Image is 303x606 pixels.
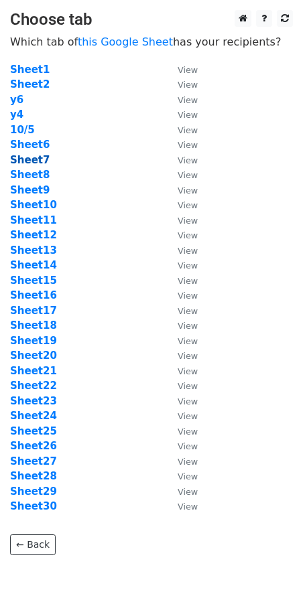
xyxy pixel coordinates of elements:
[178,336,198,346] small: View
[10,124,35,136] a: 10/5
[10,108,23,121] a: y4
[178,351,198,361] small: View
[164,275,198,287] a: View
[10,275,57,287] a: Sheet15
[164,319,198,331] a: View
[178,411,198,421] small: View
[10,335,57,347] a: Sheet19
[178,502,198,512] small: View
[164,335,198,347] a: View
[164,365,198,377] a: View
[164,169,198,181] a: View
[164,289,198,301] a: View
[10,305,57,317] a: Sheet17
[164,139,198,151] a: View
[10,485,57,498] a: Sheet29
[10,139,50,151] a: Sheet6
[164,154,198,166] a: View
[164,380,198,392] a: View
[10,500,57,512] strong: Sheet30
[164,199,198,211] a: View
[10,229,57,241] a: Sheet12
[10,214,57,226] a: Sheet11
[10,154,50,166] strong: Sheet7
[164,78,198,90] a: View
[164,500,198,512] a: View
[10,470,57,482] a: Sheet28
[164,108,198,121] a: View
[178,291,198,301] small: View
[178,155,198,165] small: View
[10,425,57,437] a: Sheet25
[10,350,57,362] a: Sheet20
[178,65,198,75] small: View
[178,80,198,90] small: View
[178,246,198,256] small: View
[10,184,50,196] a: Sheet9
[10,319,57,331] a: Sheet18
[10,380,57,392] a: Sheet22
[178,366,198,376] small: View
[10,440,57,452] a: Sheet26
[10,365,57,377] a: Sheet21
[10,289,57,301] a: Sheet16
[164,425,198,437] a: View
[78,35,173,48] a: this Google Sheet
[10,35,293,49] p: Which tab of has your recipients?
[10,64,50,76] a: Sheet1
[178,110,198,120] small: View
[178,260,198,271] small: View
[164,305,198,317] a: View
[10,455,57,467] a: Sheet27
[164,229,198,241] a: View
[164,410,198,422] a: View
[10,10,293,29] h3: Choose tab
[178,216,198,226] small: View
[178,95,198,105] small: View
[164,455,198,467] a: View
[178,441,198,451] small: View
[178,487,198,497] small: View
[164,350,198,362] a: View
[178,230,198,240] small: View
[178,185,198,196] small: View
[10,410,57,422] a: Sheet24
[10,78,50,90] a: Sheet2
[164,470,198,482] a: View
[10,94,23,106] a: y6
[236,542,303,606] iframe: Chat Widget
[164,94,198,106] a: View
[10,244,57,256] a: Sheet13
[10,259,57,271] a: Sheet14
[178,170,198,180] small: View
[164,259,198,271] a: View
[178,125,198,135] small: View
[178,200,198,210] small: View
[178,471,198,481] small: View
[178,381,198,391] small: View
[164,395,198,407] a: View
[164,244,198,256] a: View
[10,169,50,181] a: Sheet8
[164,440,198,452] a: View
[178,276,198,286] small: View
